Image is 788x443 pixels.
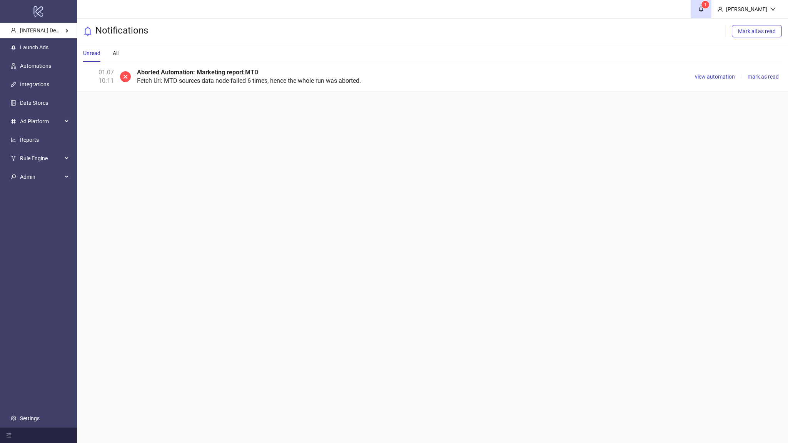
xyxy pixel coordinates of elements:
button: Mark all as read [732,25,782,37]
b: Aborted Automation: Marketing report MTD [137,69,258,76]
a: Integrations [20,81,49,87]
a: Data Stores [20,100,48,106]
span: menu-fold [6,433,12,438]
span: view automation [695,74,735,80]
span: bell [83,27,92,36]
span: mark as read [748,74,779,80]
span: fork [11,156,16,161]
a: Launch Ads [20,44,48,50]
div: All [113,49,119,57]
span: Rule Engine [20,151,62,166]
span: bell [698,6,704,12]
span: down [770,7,776,12]
a: Settings [20,415,40,421]
span: [INTERNAL] Demo Account [20,27,85,34]
button: mark as read [745,72,782,81]
span: Ad Platform [20,114,62,129]
sup: 1 [701,1,709,8]
div: Unread [83,49,100,57]
span: close-circle [120,68,131,85]
span: key [11,174,16,180]
button: view automation [692,72,738,81]
div: Fetch Url: MTD sources data node failed 6 times, hence the whole run was aborted. [137,68,686,85]
span: user [11,27,16,33]
span: number [11,119,16,124]
div: 01.07 10:11 [83,68,114,85]
span: user [718,7,723,12]
span: Mark all as read [738,28,776,34]
span: 1 [704,2,707,7]
span: Admin [20,169,62,185]
a: Reports [20,137,39,143]
div: [PERSON_NAME] [723,5,770,13]
h3: Notifications [95,25,148,38]
a: Automations [20,63,51,69]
